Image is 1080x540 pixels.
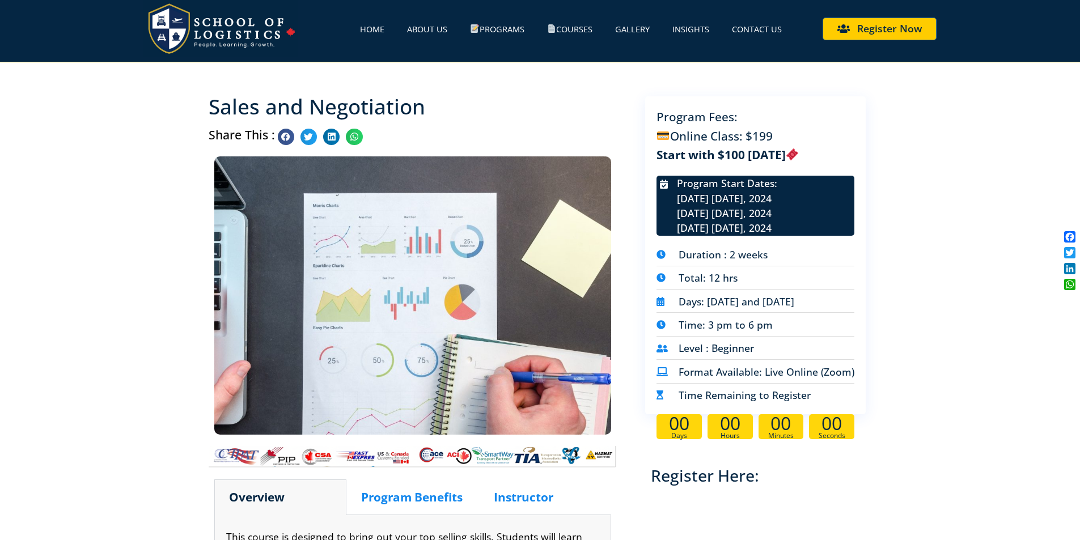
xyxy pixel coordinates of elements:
[471,24,479,33] img: 📝
[676,317,773,332] span: Time: 3 pm to 6 pm
[1062,277,1078,292] a: WhatsApp
[214,479,347,515] div: Overview
[470,16,524,42] a: Programs
[674,176,777,236] span: Program Start Dates: [DATE] [DATE], 2024 [DATE] [DATE], 2024 [DATE] [DATE], 2024
[708,432,753,439] span: Hours
[323,129,340,145] div: Share on linkedin
[759,414,804,432] span: 00
[676,247,768,262] span: Duration : 2 weeks
[857,24,922,34] span: Register Now
[732,16,782,42] a: Contact Us
[298,16,782,42] nav: Menu
[214,156,612,434] img: pexels-lukas-669615
[672,16,709,42] a: Insights
[786,148,798,160] img: 🎟️
[657,432,702,439] span: Days
[360,16,384,42] a: Home
[479,479,612,515] div: Instructor
[548,24,556,33] img: 📄
[657,130,669,142] img: 💳
[651,467,866,483] h2: Register Here:
[209,96,617,117] h2: Sales and Negotiation
[209,129,275,141] h6: Share This :
[657,414,702,432] span: 00
[676,364,854,379] span: Format Available: Live Online (Zoom)
[708,414,753,432] span: 00
[759,432,804,439] span: Minutes
[676,388,811,402] span: Time Remaining to Register
[657,147,799,163] b: Start with $100 [DATE]
[346,479,479,515] div: Program Benefits
[278,129,294,145] div: Share on facebook
[676,294,794,309] span: Days: [DATE] and [DATE]
[676,341,754,355] span: Level : Beginner
[1062,245,1078,261] a: Twitter
[615,16,650,42] a: Gallery
[809,414,854,432] span: 00
[547,16,593,42] a: Courses
[823,18,937,40] a: Register Now
[346,129,362,145] div: Share on whatsapp
[1062,261,1078,277] a: LinkedIn
[1062,229,1078,245] a: Facebook
[676,270,738,285] span: Total: 12 hrs
[809,432,854,439] span: Seconds
[300,129,317,145] div: Share on twitter
[407,16,447,42] a: About Us
[657,108,854,164] h2: Program Fees: Online Class: $199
